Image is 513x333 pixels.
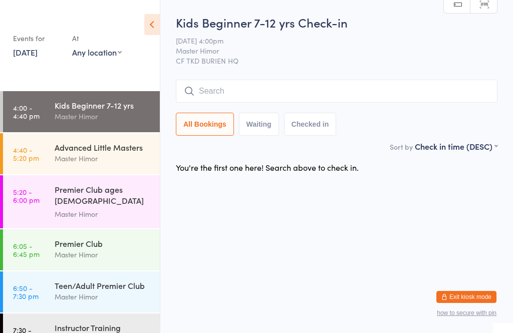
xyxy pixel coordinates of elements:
div: Check in time (DESC) [415,141,497,152]
h2: Kids Beginner 7-12 yrs Check-in [176,14,497,31]
time: 6:05 - 6:45 pm [13,242,40,258]
div: Instructor Training [55,322,151,333]
time: 5:20 - 6:00 pm [13,188,40,204]
div: Events for [13,30,62,47]
span: Master Himor [176,46,482,56]
button: how to secure with pin [437,309,496,316]
a: 6:50 -7:30 pmTeen/Adult Premier ClubMaster Himor [3,271,160,312]
time: 4:40 - 5:20 pm [13,146,39,162]
img: Counterforce Taekwondo Burien [10,8,48,20]
div: Kids Beginner 7-12 yrs [55,100,151,111]
a: 6:05 -6:45 pmPremier ClubMaster Himor [3,229,160,270]
a: 4:40 -5:20 pmAdvanced Little MastersMaster Himor [3,133,160,174]
div: Teen/Adult Premier Club [55,280,151,291]
button: Exit kiosk mode [436,291,496,303]
div: Premier Club [55,238,151,249]
time: 6:50 - 7:30 pm [13,284,39,300]
div: You're the first one here! Search above to check in. [176,162,359,173]
a: 4:00 -4:40 pmKids Beginner 7-12 yrsMaster Himor [3,91,160,132]
time: 4:00 - 4:40 pm [13,104,40,120]
input: Search [176,80,497,103]
div: Any location [72,47,122,58]
a: 5:20 -6:00 pmPremier Club ages [DEMOGRAPHIC_DATA] yrsMaster Himor [3,175,160,228]
button: Waiting [239,113,279,136]
div: Advanced Little Masters [55,142,151,153]
div: Master Himor [55,153,151,164]
span: CF TKD BURIEN HQ [176,56,497,66]
button: Checked in [284,113,337,136]
label: Sort by [390,142,413,152]
a: [DATE] [13,47,38,58]
button: All Bookings [176,113,234,136]
div: Master Himor [55,249,151,260]
div: Master Himor [55,291,151,302]
div: Premier Club ages [DEMOGRAPHIC_DATA] yrs [55,184,151,208]
div: Master Himor [55,111,151,122]
span: [DATE] 4:00pm [176,36,482,46]
div: Master Himor [55,208,151,220]
div: At [72,30,122,47]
